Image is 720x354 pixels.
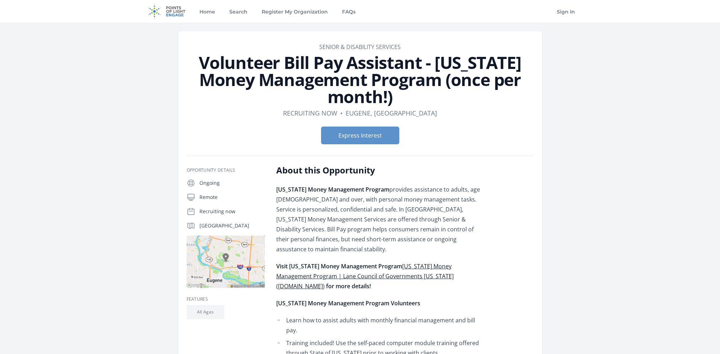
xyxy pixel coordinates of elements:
h1: Volunteer Bill Pay Assistant - [US_STATE] Money Management Program (once per month!) [187,54,534,105]
li: All Ages [187,305,224,319]
div: • [340,108,343,118]
a: [US_STATE] Money Management Program | Lane Council of Governments [US_STATE] ([DOMAIN_NAME]) [276,262,454,290]
strong: Visit [US_STATE] Money Management Program [276,262,402,270]
strong: [US_STATE] Money Management Program Volunteers [276,299,420,307]
h2: About this Opportunity [276,165,484,176]
a: Senior & Disability Services [319,43,401,51]
p: provides assistance to adults, age [DEMOGRAPHIC_DATA] and over, with personal money management ta... [276,184,484,254]
p: Ongoing [199,179,265,187]
img: Map [187,236,265,288]
dd: Eugene, [GEOGRAPHIC_DATA] [346,108,437,118]
h3: Opportunity Details [187,167,265,173]
h3: Features [187,296,265,302]
strong: [US_STATE] Money Management Program [276,186,389,193]
p: Remote [199,194,265,201]
p: Recruiting now [199,208,265,215]
p: [GEOGRAPHIC_DATA] [199,222,265,229]
button: Express Interest [321,127,399,144]
strong: for more details! [326,282,371,290]
li: Learn how to assist adults with monthly financial management and bill pay. [276,315,484,335]
dd: Recruiting now [283,108,337,118]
